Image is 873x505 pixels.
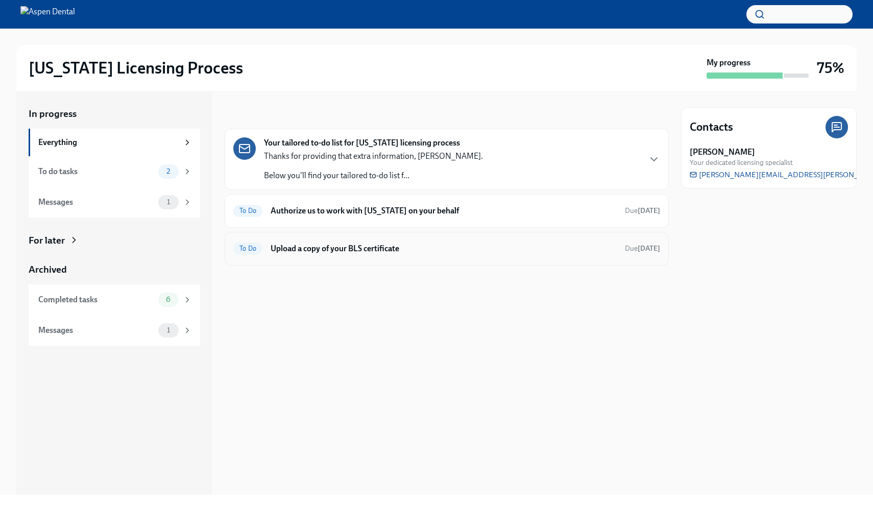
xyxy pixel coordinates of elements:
span: 6 [160,296,177,303]
a: For later [29,234,200,247]
div: Messages [38,197,154,208]
a: To DoUpload a copy of your BLS certificateDue[DATE] [233,241,660,257]
h3: 75% [817,59,844,77]
div: Completed tasks [38,294,154,305]
span: August 21st, 2025 10:00 [625,244,660,253]
p: Below you'll find your tailored to-do list f... [264,170,483,181]
span: Due [625,244,660,253]
span: Due [625,206,660,215]
strong: My progress [707,57,750,68]
strong: [DATE] [638,244,660,253]
div: Messages [38,325,154,336]
span: 1 [161,326,176,334]
span: 2 [160,167,176,175]
a: Completed tasks6 [29,284,200,315]
a: To DoAuthorize us to work with [US_STATE] on your behalfDue[DATE] [233,203,660,219]
a: In progress [29,107,200,121]
img: Aspen Dental [20,6,75,22]
a: Messages1 [29,315,200,346]
a: Everything [29,129,200,156]
span: To Do [233,245,262,252]
span: 1 [161,198,176,206]
h6: Authorize us to work with [US_STATE] on your behalf [271,205,617,217]
h6: Upload a copy of your BLS certificate [271,243,617,254]
div: Everything [38,137,179,148]
span: August 30th, 2025 10:00 [625,206,660,215]
strong: [DATE] [638,206,660,215]
h2: [US_STATE] Licensing Process [29,58,243,78]
strong: Your tailored to-do list for [US_STATE] licensing process [264,137,460,149]
a: Messages1 [29,187,200,218]
a: To do tasks2 [29,156,200,187]
p: Thanks for providing that extra information, [PERSON_NAME]. [264,151,483,162]
div: In progress [225,107,273,121]
div: To do tasks [38,166,154,177]
strong: [PERSON_NAME] [690,147,755,158]
span: Your dedicated licensing specialist [690,158,793,167]
span: To Do [233,207,262,214]
h4: Contacts [690,119,733,135]
div: For later [29,234,65,247]
a: Archived [29,263,200,276]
